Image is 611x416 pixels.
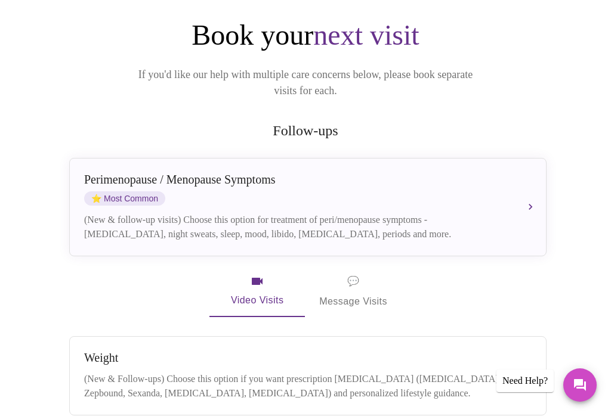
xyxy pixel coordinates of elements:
[224,274,291,309] span: Video Visits
[84,351,508,365] div: Weight
[84,213,508,241] div: (New & follow-up visits) Choose this option for treatment of peri/menopause symptoms - [MEDICAL_D...
[313,19,419,51] span: next visit
[496,370,554,392] div: Need Help?
[69,158,547,256] button: Perimenopause / Menopause SymptomsstarMost Common(New & follow-up visits) Choose this option for ...
[69,336,547,415] button: Weight(New & Follow-ups) Choose this option if you want prescription [MEDICAL_DATA] ([MEDICAL_DAT...
[347,273,359,290] span: message
[319,273,387,310] span: Message Visits
[67,123,544,139] h2: Follow-ups
[67,18,544,52] h1: Book your
[91,194,101,203] span: star
[84,191,165,206] span: Most Common
[122,67,489,99] p: If you'd like our help with multiple care concerns below, please book separate visits for each.
[563,368,597,402] button: Messages
[84,372,508,401] div: (New & Follow-ups) Choose this option if you want prescription [MEDICAL_DATA] ([MEDICAL_DATA], Ze...
[84,173,508,187] div: Perimenopause / Menopause Symptoms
